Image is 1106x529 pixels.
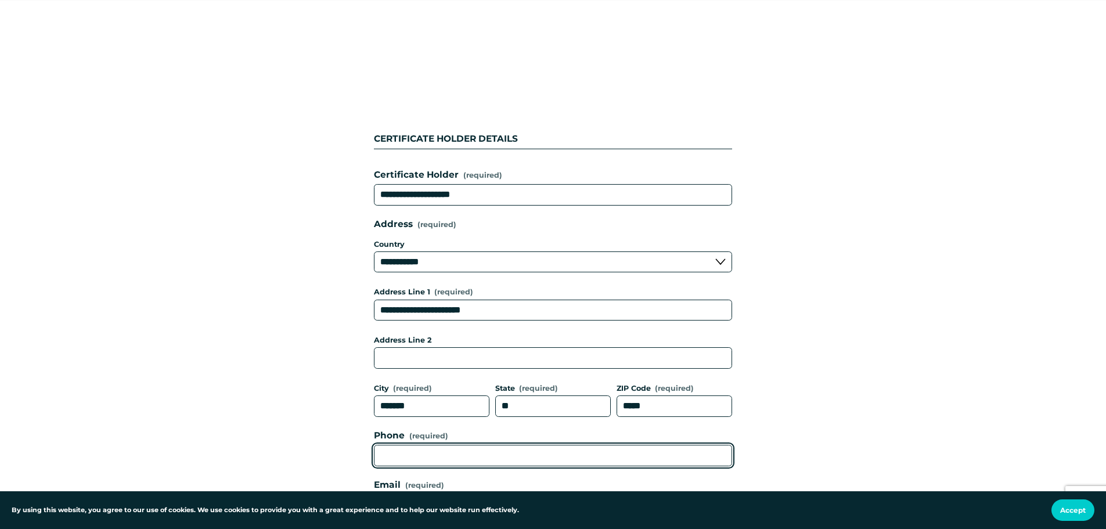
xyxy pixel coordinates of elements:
span: (required) [655,385,694,393]
span: (required) [409,433,448,440]
button: Accept [1051,499,1094,521]
input: State [495,395,611,417]
div: City [374,383,489,395]
span: Phone [374,429,405,443]
div: State [495,383,611,395]
input: Address Line 2 [374,347,732,369]
input: City [374,395,489,417]
div: CERTIFICATE HOLDER DETAILS [374,132,732,149]
span: Email [374,478,401,492]
div: Address Line 1 [374,286,732,299]
div: ZIP Code [617,383,732,395]
span: Accept [1060,506,1086,514]
span: (required) [393,385,432,393]
input: ZIP Code [617,395,732,417]
span: Certificate Holder [374,168,459,182]
span: (required) [519,385,558,393]
p: By using this website, you agree to our use of cookies. We use cookies to provide you with a grea... [12,505,519,516]
span: (required) [463,170,502,181]
span: (required) [405,480,444,491]
div: Country [374,236,732,251]
select: Country [374,251,732,273]
input: Address Line 1 [374,300,732,321]
span: (required) [417,221,456,229]
span: Address [374,217,413,232]
div: Address Line 2 [374,334,732,347]
span: (required) [434,289,473,296]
